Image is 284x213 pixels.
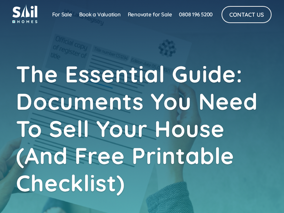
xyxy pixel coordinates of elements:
a: Contact Us [222,6,272,23]
img: sail home logo [12,4,37,23]
a: 0808 196 5200 [175,7,216,22]
a: For Sale [49,7,76,22]
a: Renovate for Sale [124,7,176,22]
a: Book a Valuation [76,7,124,22]
h1: The Essential Guide: Documents You Need To Sell Your House (And Free Printable Checklist) [16,60,268,197]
